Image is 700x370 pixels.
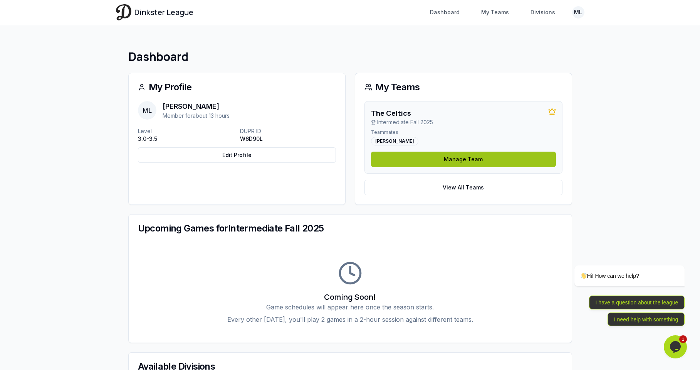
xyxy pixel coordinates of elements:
[138,302,562,312] p: Game schedules will appear here once the season starts.
[240,135,336,143] p: W6D90L
[371,137,418,145] div: [PERSON_NAME]
[128,50,572,64] h1: Dashboard
[371,129,556,135] p: Teammates
[664,335,688,358] iframe: chat widget
[371,108,433,118] h3: The Celtics
[163,112,230,120] p: Member for about 13 hours
[371,118,433,126] p: Intermediate Fall 2025
[138,101,156,120] span: ML
[425,5,464,19] a: Dashboard
[116,4,193,20] a: Dinkster League
[138,83,336,92] div: My Profile
[134,7,193,18] span: Dinkster League
[526,5,560,19] a: Divisions
[550,196,688,331] iframe: chat widget
[116,4,131,20] img: Dinkster
[163,101,230,112] p: [PERSON_NAME]
[364,180,562,195] a: View All Teams
[572,6,584,19] button: ML
[364,83,562,92] div: My Teams
[138,224,562,233] div: Upcoming Games for Intermediate Fall 2025
[371,152,556,167] a: Manage Team
[138,315,562,324] p: Every other [DATE], you'll play 2 games in a 2-hour session against different teams.
[240,127,336,135] p: DUPR ID
[477,5,514,19] a: My Teams
[138,292,562,302] h3: Coming Soon!
[138,135,234,143] p: 3.0-3.5
[138,127,234,135] p: Level
[138,147,336,163] a: Edit Profile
